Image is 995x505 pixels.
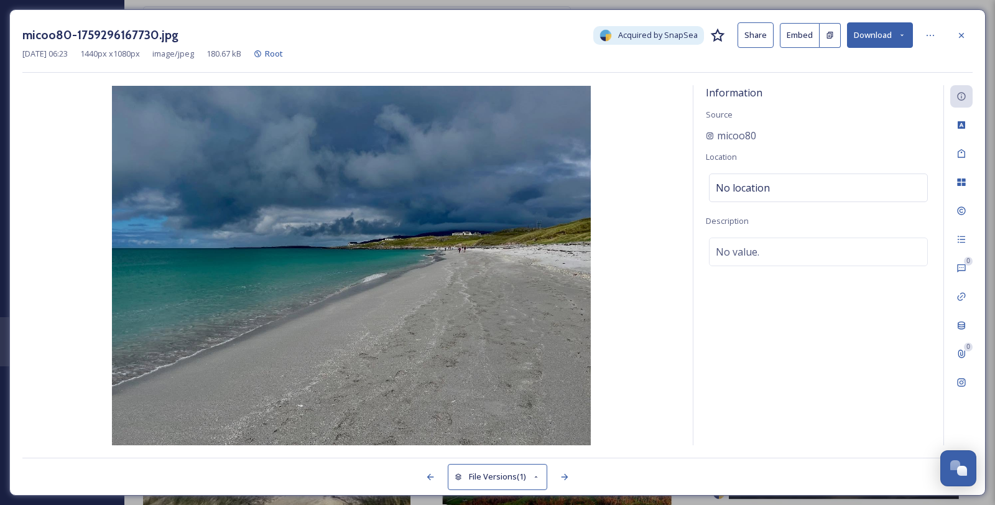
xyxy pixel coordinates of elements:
[206,48,241,60] span: 180.67 kB
[780,23,820,48] button: Embed
[847,22,913,48] button: Download
[716,180,770,195] span: No location
[22,86,680,445] img: micoo80-1759296167730.jpg
[738,22,774,48] button: Share
[152,48,194,60] span: image/jpeg
[706,215,749,226] span: Description
[706,128,756,143] a: micoo80
[22,26,178,44] h3: micoo80-1759296167730.jpg
[706,151,737,162] span: Location
[706,86,762,100] span: Information
[964,343,973,351] div: 0
[618,29,698,41] span: Acquired by SnapSea
[716,244,759,259] span: No value.
[940,450,976,486] button: Open Chat
[964,257,973,266] div: 0
[599,29,612,42] img: snapsea-logo.png
[706,109,733,120] span: Source
[448,464,547,489] button: File Versions(1)
[265,48,283,59] span: Root
[22,48,68,60] span: [DATE] 06:23
[717,128,756,143] span: micoo80
[80,48,140,60] span: 1440 px x 1080 px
